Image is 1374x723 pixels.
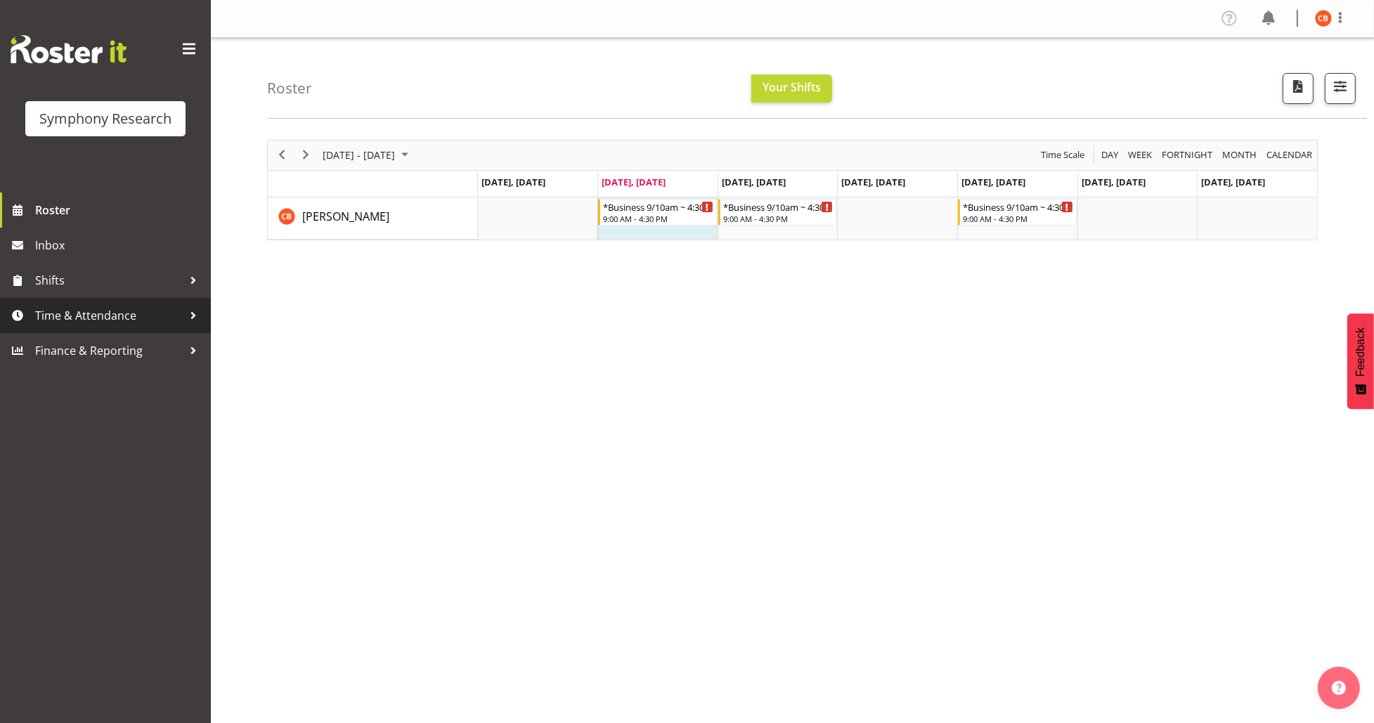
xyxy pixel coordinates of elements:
[321,146,396,164] span: [DATE] - [DATE]
[1201,176,1265,188] span: [DATE], [DATE]
[1221,146,1258,164] span: Month
[11,35,127,63] img: Rosterit website logo
[1039,146,1087,164] button: Time Scale
[1265,146,1314,164] span: calendar
[598,199,717,226] div: Chelsea Bartlett"s event - *Business 9/10am ~ 4:30pm Begin From Tuesday, September 30, 2025 at 9:...
[273,146,292,164] button: Previous
[1332,681,1346,695] img: help-xxl-2.png
[1347,313,1374,409] button: Feedback - Show survey
[958,199,1077,226] div: Chelsea Bartlett"s event - *Business 9/10am ~ 4:30pm Begin From Friday, October 3, 2025 at 9:00:0...
[841,176,905,188] span: [DATE], [DATE]
[963,213,1073,224] div: 9:00 AM - 4:30 PM
[763,79,821,95] span: Your Shifts
[751,74,832,103] button: Your Shifts
[722,176,786,188] span: [DATE], [DATE]
[478,197,1317,240] table: Timeline Week of September 30, 2025
[718,199,837,226] div: Chelsea Bartlett"s event - *Business 9/10am ~ 4:30pm Begin From Wednesday, October 1, 2025 at 9:0...
[318,141,417,170] div: Sep 29 - Oct 05, 2025
[302,209,389,224] span: [PERSON_NAME]
[35,200,204,221] span: Roster
[1283,73,1314,104] button: Download a PDF of the roster according to the set date range.
[267,80,312,96] h4: Roster
[603,213,713,224] div: 9:00 AM - 4:30 PM
[35,340,183,361] span: Finance & Reporting
[39,108,171,129] div: Symphony Research
[302,208,389,225] a: [PERSON_NAME]
[1264,146,1315,164] button: Month
[1325,73,1356,104] button: Filter Shifts
[1127,146,1153,164] span: Week
[320,146,415,164] button: September 2025
[481,176,545,188] span: [DATE], [DATE]
[1039,146,1086,164] span: Time Scale
[1160,146,1214,164] span: Fortnight
[267,140,1318,240] div: Timeline Week of September 30, 2025
[961,176,1025,188] span: [DATE], [DATE]
[1099,146,1121,164] button: Timeline Day
[270,141,294,170] div: previous period
[294,141,318,170] div: next period
[1315,10,1332,27] img: chelsea-bartlett11426.jpg
[35,305,183,326] span: Time & Attendance
[603,200,713,214] div: *Business 9/10am ~ 4:30pm
[1126,146,1155,164] button: Timeline Week
[268,197,478,240] td: Chelsea Bartlett resource
[297,146,316,164] button: Next
[602,176,666,188] span: [DATE], [DATE]
[723,200,834,214] div: *Business 9/10am ~ 4:30pm
[723,213,834,224] div: 9:00 AM - 4:30 PM
[35,270,183,291] span: Shifts
[963,200,1073,214] div: *Business 9/10am ~ 4:30pm
[1100,146,1120,164] span: Day
[1160,146,1215,164] button: Fortnight
[1354,327,1367,377] span: Feedback
[1220,146,1259,164] button: Timeline Month
[35,235,204,256] span: Inbox
[1082,176,1146,188] span: [DATE], [DATE]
